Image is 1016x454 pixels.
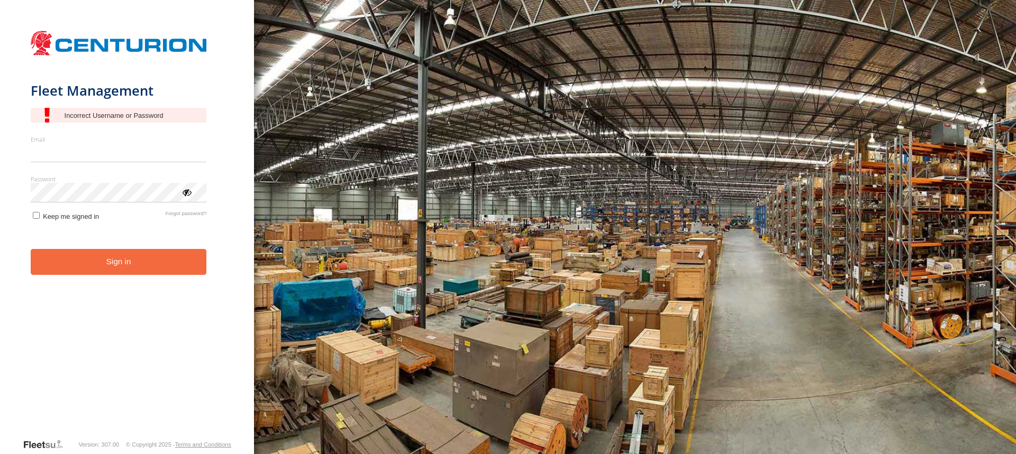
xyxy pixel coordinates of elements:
[31,175,207,183] label: Password
[43,212,99,220] span: Keep me signed in
[31,25,224,438] form: main
[23,439,71,450] a: Visit our Website
[181,187,192,197] div: ViewPassword
[31,82,207,99] h1: Fleet Management
[33,212,40,219] input: Keep me signed in
[31,135,207,143] label: Email
[31,249,207,275] button: Sign in
[31,30,207,57] img: Centurion Transport
[79,441,119,448] div: Version: 307.00
[175,441,231,448] a: Terms and Conditions
[126,441,231,448] div: © Copyright 2025 -
[166,210,207,220] a: Forgot password?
